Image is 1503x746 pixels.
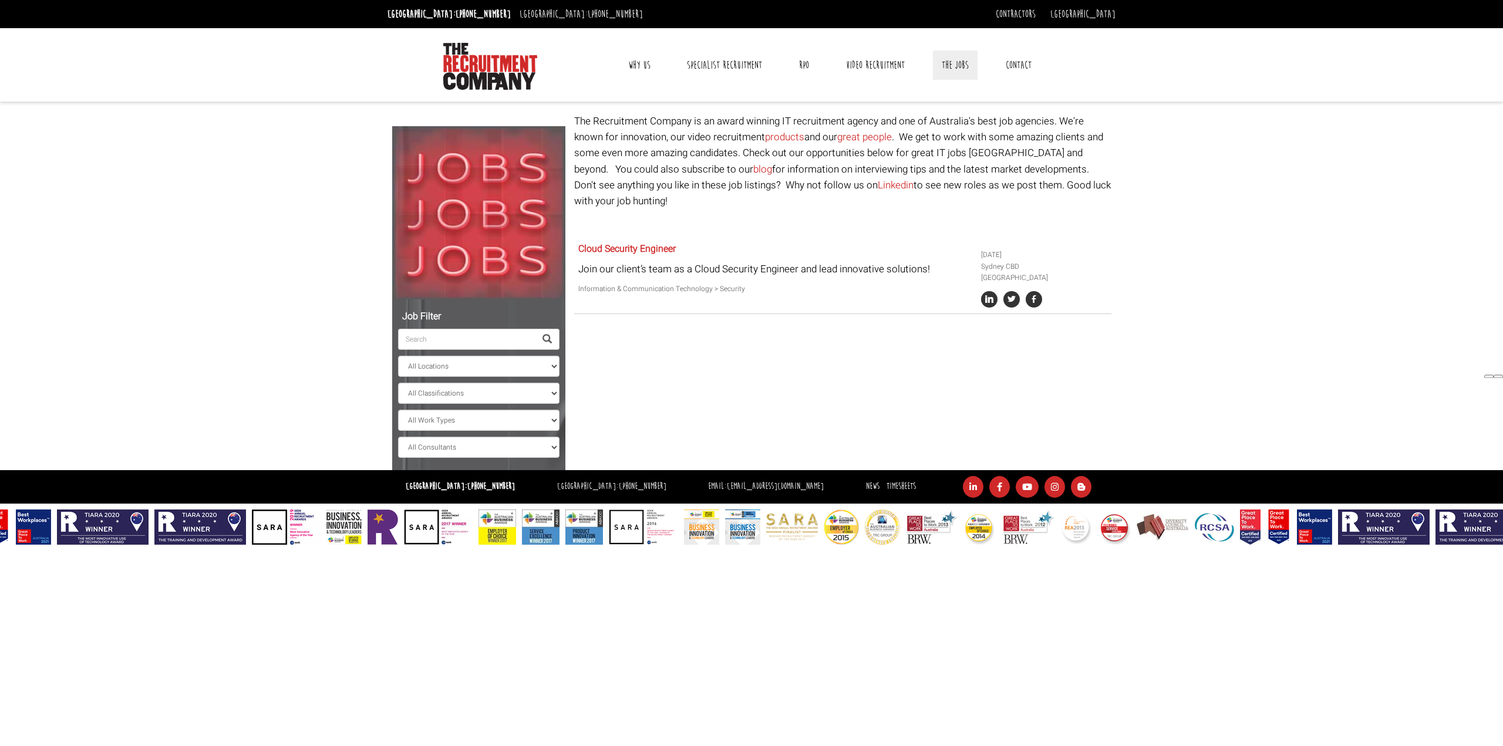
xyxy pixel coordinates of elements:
[443,43,537,90] img: The Recruitment Company
[727,481,824,492] a: [EMAIL_ADDRESS][DOMAIN_NAME]
[467,481,515,492] a: [PHONE_NUMBER]
[578,283,972,295] p: Information & Communication Technology > Security
[878,178,914,193] a: Linkedin
[996,8,1036,21] a: Contractors
[554,478,669,495] li: [GEOGRAPHIC_DATA]:
[678,50,771,80] a: Specialist Recruitment
[837,130,892,144] a: great people
[588,8,643,21] a: [PHONE_NUMBER]
[765,130,804,144] a: products
[837,50,914,80] a: Video Recruitment
[574,113,1111,209] p: The Recruitment Company is an award winning IT recruitment agency and one of Australia's best job...
[385,5,514,23] li: [GEOGRAPHIC_DATA]:
[981,249,1107,261] li: [DATE]
[578,242,676,256] a: Cloud Security Engineer
[619,481,666,492] a: [PHONE_NUMBER]
[578,261,972,277] p: Join our client’s team as a Cloud Security Engineer and lead innovative solutions!
[398,312,560,322] h5: Job Filter
[887,481,916,492] a: Timesheets
[1050,8,1116,21] a: [GEOGRAPHIC_DATA]
[392,126,565,299] img: Jobs, Jobs, Jobs
[517,5,646,23] li: [GEOGRAPHIC_DATA]:
[790,50,818,80] a: RPO
[981,261,1107,283] li: Sydney CBD [GEOGRAPHIC_DATA]
[406,481,515,492] strong: [GEOGRAPHIC_DATA]:
[866,481,879,492] a: News
[705,478,827,495] li: Email:
[753,162,772,177] a: blog
[997,50,1040,80] a: Contact
[933,50,978,80] a: The Jobs
[456,8,511,21] a: [PHONE_NUMBER]
[398,329,535,350] input: Search
[619,50,659,80] a: Why Us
